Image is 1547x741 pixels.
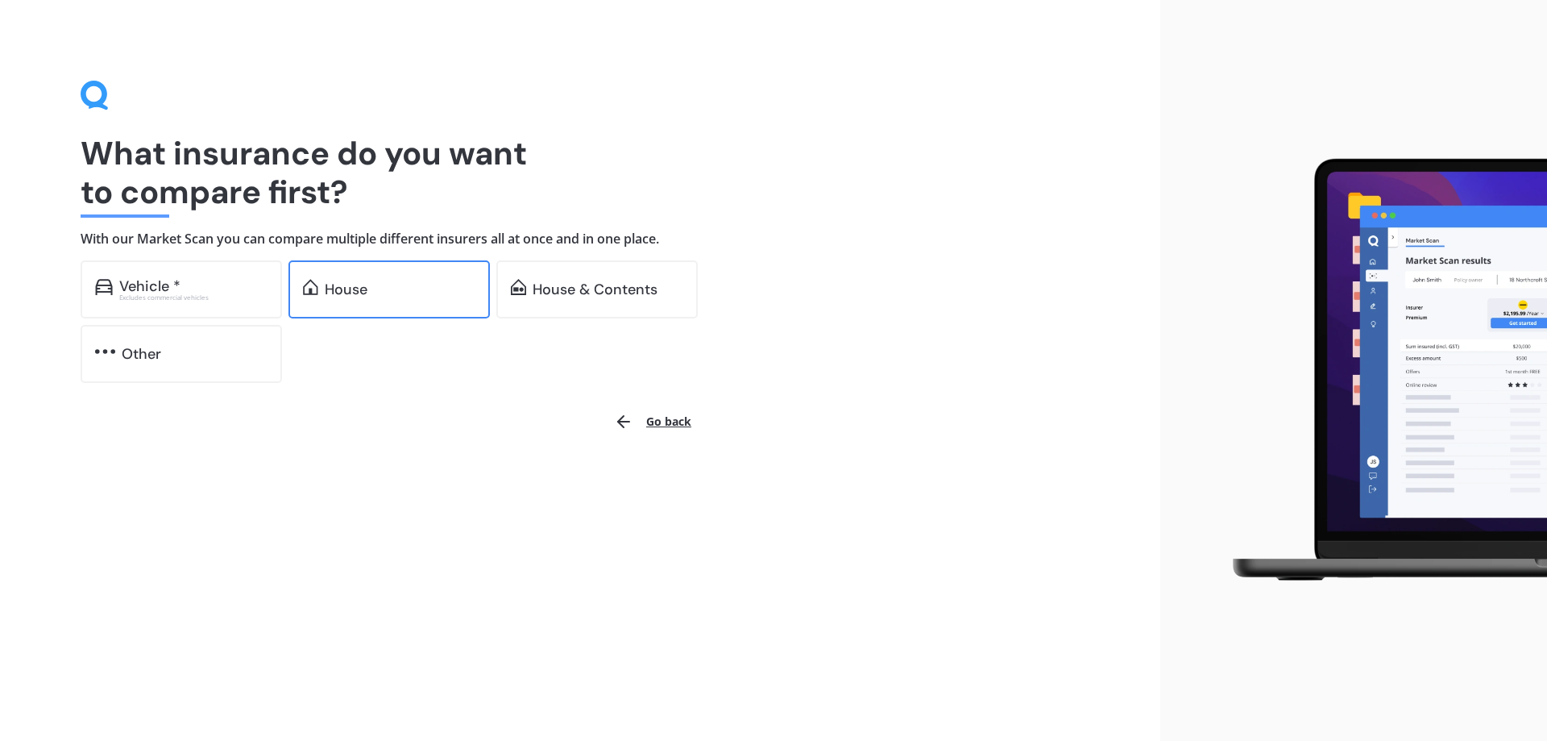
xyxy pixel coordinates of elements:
div: Other [122,346,161,362]
button: Go back [604,402,701,441]
div: Excludes commercial vehicles [119,294,268,301]
div: House & Contents [533,281,657,298]
div: House [325,281,367,298]
img: laptop.webp [1209,149,1547,593]
img: home-and-contents.b802091223b8502ef2dd.svg [511,279,526,295]
h4: With our Market Scan you can compare multiple different insurers all at once and in one place. [81,231,1080,248]
img: other.81dba5aafe580aa69f38.svg [95,343,115,360]
h1: What insurance do you want to compare first? [81,134,1080,211]
img: home.91c183c226a05b4dc763.svg [303,279,318,295]
img: car.f15378c7a67c060ca3f3.svg [95,279,113,295]
div: Vehicle * [119,278,180,294]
